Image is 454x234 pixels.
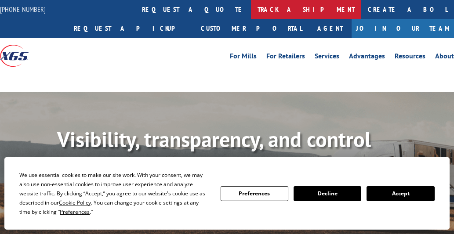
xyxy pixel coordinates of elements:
span: Preferences [60,208,90,216]
a: Customer Portal [194,19,309,38]
a: Resources [395,53,425,62]
button: Preferences [221,186,288,201]
div: We use essential cookies to make our site work. With your consent, we may also use non-essential ... [19,170,210,216]
a: Services [315,53,339,62]
a: Request a pickup [67,19,194,38]
a: Agent [309,19,352,38]
a: For Mills [230,53,257,62]
button: Decline [294,186,361,201]
span: Cookie Policy [59,199,91,206]
a: Join Our Team [352,19,454,38]
b: Visibility, transparency, and control for your entire supply chain. [57,126,371,178]
div: Cookie Consent Prompt [4,157,450,230]
a: Advantages [349,53,385,62]
button: Accept [367,186,434,201]
a: About [435,53,454,62]
a: For Retailers [266,53,305,62]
